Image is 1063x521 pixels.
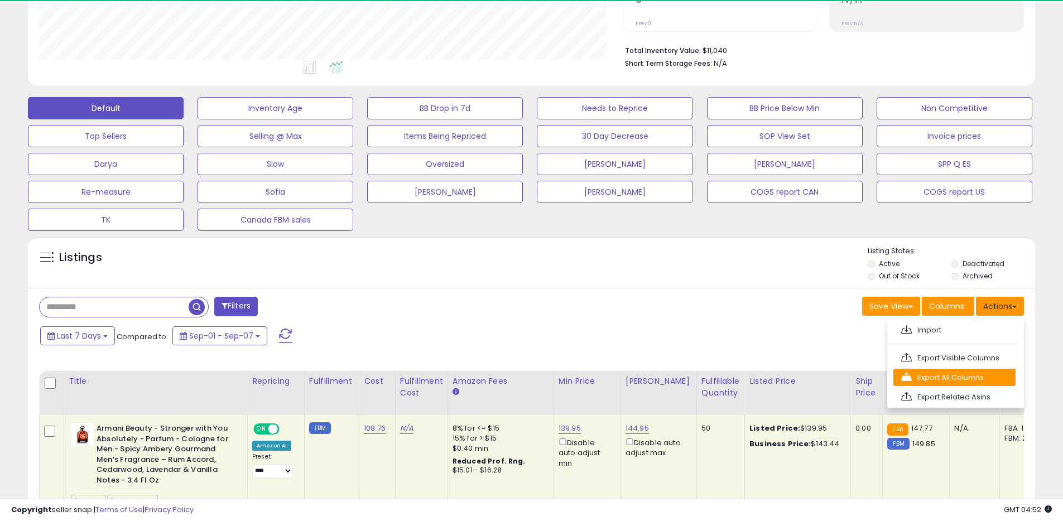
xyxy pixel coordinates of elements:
button: BB Drop in 7d [367,97,523,119]
button: Re-measure [28,181,184,203]
div: Listed Price [749,375,846,387]
label: Active [879,259,900,268]
button: Selling @ Max [198,125,353,147]
button: Oversized [367,153,523,175]
button: Invoice prices [877,125,1032,147]
small: Amazon Fees. [453,387,459,397]
div: $0.40 min [453,443,545,454]
label: Out of Stock [879,271,920,281]
small: FBM [309,422,331,434]
button: Default [28,97,184,119]
b: Business Price: [749,438,811,449]
p: Listing States: [868,246,1035,257]
button: Inventory Age [198,97,353,119]
button: Darya [28,153,184,175]
img: 31InTEITxNL._SL40_.jpg [71,423,94,446]
a: Export Visible Columns [893,349,1016,366]
span: N/A [714,58,727,69]
button: SPP Q ES [877,153,1032,175]
small: FBM [887,438,909,450]
div: N/A [954,423,991,433]
b: Listed Price: [749,423,800,433]
span: OFF [278,424,296,434]
div: Amazon Fees [453,375,549,387]
span: 2025-09-15 04:52 GMT [1004,504,1052,515]
a: Import [893,321,1016,339]
span: 149.85 [912,438,935,449]
div: 50 [701,423,736,433]
a: 139.95 [559,423,581,434]
label: Archived [963,271,993,281]
span: Last 7 Days [57,330,101,341]
div: seller snap | | [11,505,194,515]
span: Compared to: [117,331,168,342]
div: 8% for <= $15 [453,423,545,433]
div: Fulfillable Quantity [701,375,740,399]
div: Fulfillment Cost [400,375,443,399]
button: Filters [214,297,258,316]
b: Reduced Prof. Rng. [453,456,526,466]
button: Slow [198,153,353,175]
a: Terms of Use [95,504,143,515]
b: Short Term Storage Fees: [625,59,712,68]
div: Amazon AI [252,441,291,451]
button: [PERSON_NAME] [537,181,692,203]
small: Prev: N/A [841,20,863,27]
a: Privacy Policy [145,504,194,515]
button: COGS report US [877,181,1032,203]
div: [PERSON_NAME] [626,375,692,387]
span: Columns [929,301,964,312]
button: Items Being Repriced [367,125,523,147]
div: Disable auto adjust max [626,436,688,458]
div: $15.01 - $16.28 [453,466,545,475]
div: Repricing [252,375,300,387]
div: 15% for > $15 [453,433,545,443]
small: Prev: 0 [636,20,651,27]
a: 144.95 [626,423,649,434]
div: 0.00 [855,423,874,433]
div: Ship Price [855,375,878,399]
button: 30 Day Decrease [537,125,692,147]
div: Title [69,375,243,387]
h5: Listings [59,250,102,266]
button: [PERSON_NAME] [367,181,523,203]
a: 108.76 [364,423,386,434]
button: [PERSON_NAME] [707,153,863,175]
button: Actions [976,297,1024,316]
div: Cost [364,375,391,387]
small: FBA [887,423,908,436]
button: Sofia [198,181,353,203]
div: FBM: 2 [1004,433,1041,443]
a: N/A [400,423,413,434]
button: Sep-01 - Sep-07 [172,326,267,345]
a: Export All Columns [893,369,1016,386]
button: BB Price Below Min [707,97,863,119]
div: Fulfillment [309,375,354,387]
div: Preset: [252,453,296,478]
button: Top Sellers [28,125,184,147]
span: 147.77 [911,423,932,433]
span: ON [254,424,268,434]
strong: Copyright [11,504,52,515]
button: Canada FBM sales [198,209,353,231]
button: Needs to Reprice [537,97,692,119]
button: Columns [922,297,974,316]
div: Min Price [559,375,616,387]
div: $139.95 [749,423,842,433]
button: Last 7 Days [40,326,115,345]
button: Save View [862,297,920,316]
label: Deactivated [963,259,1004,268]
div: FBA: 1 [1004,423,1041,433]
div: $143.44 [749,439,842,449]
button: TK [28,209,184,231]
li: $11,040 [625,43,1016,56]
b: Total Inventory Value: [625,46,701,55]
button: SOP View Set [707,125,863,147]
button: [PERSON_NAME] [537,153,692,175]
a: Export Related Asins [893,388,1016,406]
span: liquidation [107,495,158,508]
div: Disable auto adjust min [559,436,612,469]
button: Non Competitive [877,97,1032,119]
span: Q3_24 [71,495,106,508]
b: Armani Beauty - Stronger with You Absolutely - Parfum - Cologne for Men - Spicy Ambery Gourmand M... [97,423,232,488]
